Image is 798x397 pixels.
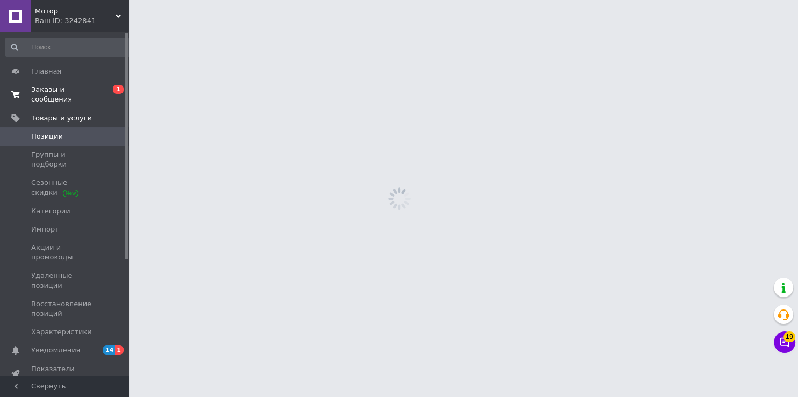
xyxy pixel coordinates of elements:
[31,327,92,337] span: Характеристики
[31,364,99,384] span: Показатели работы компании
[31,271,99,290] span: Удаленные позиции
[31,178,99,197] span: Сезонные скидки
[103,345,115,355] span: 14
[31,299,99,319] span: Восстановление позиций
[31,67,61,76] span: Главная
[31,113,92,123] span: Товары и услуги
[31,150,99,169] span: Группы и подборки
[774,331,795,353] button: Чат с покупателем19
[35,6,116,16] span: Мотор
[783,331,795,342] span: 19
[115,345,124,355] span: 1
[31,206,70,216] span: Категории
[31,243,99,262] span: Акции и промокоды
[31,132,63,141] span: Позиции
[113,85,124,94] span: 1
[31,85,99,104] span: Заказы и сообщения
[31,225,59,234] span: Импорт
[31,345,80,355] span: Уведомления
[5,38,133,57] input: Поиск
[35,16,129,26] div: Ваш ID: 3242841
